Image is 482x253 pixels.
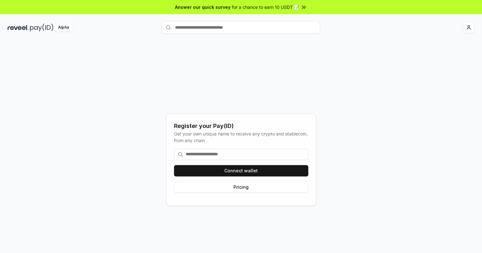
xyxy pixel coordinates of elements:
button: Connect wallet [174,165,308,176]
span: for a chance to earn 10 USDT 📝 [232,4,299,10]
span: Answer our quick survey [175,4,231,10]
button: Pricing [174,181,308,193]
div: Alpha [55,24,72,32]
div: Register your Pay(ID) [174,122,308,130]
img: reveel_dark [8,24,29,32]
div: Get your own unique name to receive any crypto and stablecoin, from any chain [174,130,308,144]
img: pay_id [30,24,53,32]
